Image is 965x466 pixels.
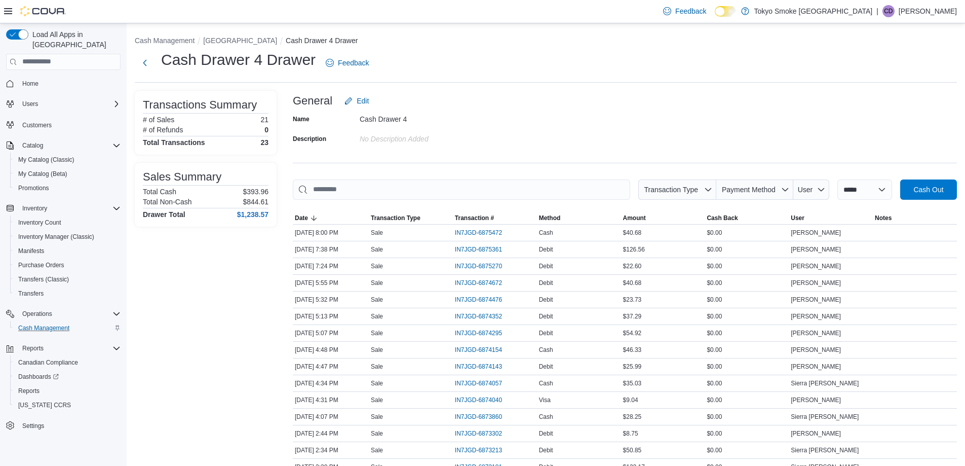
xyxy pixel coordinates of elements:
[293,394,369,406] div: [DATE] 4:31 PM
[14,245,121,257] span: Manifests
[623,229,642,237] span: $40.68
[539,379,553,387] span: Cash
[791,363,841,371] span: [PERSON_NAME]
[900,180,957,200] button: Cash Out
[340,91,373,111] button: Edit
[10,244,125,258] button: Manifests
[293,227,369,239] div: [DATE] 8:00 PM
[14,168,121,180] span: My Catalog (Beta)
[705,212,789,224] button: Cash Back
[18,373,59,381] span: Dashboards
[539,329,553,337] span: Debit
[14,154,121,166] span: My Catalog (Classic)
[237,210,268,219] h4: $1,238.57
[539,396,551,404] span: Visa
[22,80,38,88] span: Home
[791,245,841,254] span: [PERSON_NAME]
[264,126,268,134] p: 0
[18,324,69,332] span: Cash Management
[644,186,698,194] span: Transaction Type
[623,214,646,222] span: Amount
[705,394,789,406] div: $0.00
[18,359,78,367] span: Canadian Compliance
[791,396,841,404] span: [PERSON_NAME]
[14,259,121,271] span: Purchase Orders
[143,171,221,183] h3: Sales Summary
[875,214,892,222] span: Notes
[18,184,49,192] span: Promotions
[623,396,638,404] span: $9.04
[161,50,316,70] h1: Cash Drawer 4 Drawer
[14,356,82,369] a: Canadian Compliance
[455,327,512,339] button: IN7JGD-6874295
[293,427,369,440] div: [DATE] 2:44 PM
[798,186,813,194] span: User
[705,294,789,306] div: $0.00
[135,53,155,73] button: Next
[455,294,512,306] button: IN7JGD-6874476
[455,310,512,322] button: IN7JGD-6874352
[10,355,125,370] button: Canadian Compliance
[455,411,512,423] button: IN7JGD-6873860
[455,396,502,404] span: IN7JGD-6874040
[623,245,645,254] span: $126.56
[539,262,553,270] span: Debit
[754,5,873,17] p: Tokyo Smoke [GEOGRAPHIC_DATA]
[2,418,125,433] button: Settings
[539,346,553,354] span: Cash
[14,399,121,411] span: Washington CCRS
[715,6,736,17] input: Dark Mode
[22,141,43,150] span: Catalog
[455,277,512,289] button: IN7JGD-6874672
[675,6,706,16] span: Feedback
[22,204,47,212] span: Inventory
[18,78,43,90] a: Home
[14,385,44,397] a: Reports
[293,115,310,123] label: Name
[10,286,125,301] button: Transfers
[791,329,841,337] span: [PERSON_NAME]
[14,231,98,243] a: Inventory Manager (Classic)
[18,247,44,255] span: Manifests
[455,279,502,287] span: IN7JGD-6874672
[899,5,957,17] p: [PERSON_NAME]
[293,444,369,456] div: [DATE] 2:34 PM
[2,341,125,355] button: Reports
[18,139,121,152] span: Catalog
[705,260,789,272] div: $0.00
[455,377,512,389] button: IN7JGD-6874057
[371,279,383,287] p: Sale
[705,227,789,239] div: $0.00
[722,186,776,194] span: Payment Method
[28,29,121,50] span: Load All Apps in [GEOGRAPHIC_DATA]
[705,327,789,339] div: $0.00
[6,72,121,459] nav: Complex example
[10,167,125,181] button: My Catalog (Beta)
[293,344,369,356] div: [DATE] 4:48 PM
[2,117,125,132] button: Customers
[14,231,121,243] span: Inventory Manager (Classic)
[455,429,502,438] span: IN7JGD-6873302
[791,429,841,438] span: [PERSON_NAME]
[371,312,383,320] p: Sale
[623,262,642,270] span: $22.60
[371,446,383,454] p: Sale
[455,260,512,272] button: IN7JGD-6875270
[143,116,174,124] h6: # of Sales
[18,233,94,241] span: Inventory Manager (Classic)
[14,273,73,285] a: Transfers (Classic)
[22,310,52,318] span: Operations
[539,413,553,421] span: Cash
[623,329,642,337] span: $54.92
[455,312,502,320] span: IN7JGD-6874352
[791,229,841,237] span: [PERSON_NAME]
[371,229,383,237] p: Sale
[14,288,48,300] a: Transfers
[455,446,502,454] span: IN7JGD-6873213
[539,446,553,454] span: Debit
[371,214,420,222] span: Transaction Type
[243,188,268,196] p: $393.96
[203,37,277,45] button: [GEOGRAPHIC_DATA]
[14,356,121,369] span: Canadian Compliance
